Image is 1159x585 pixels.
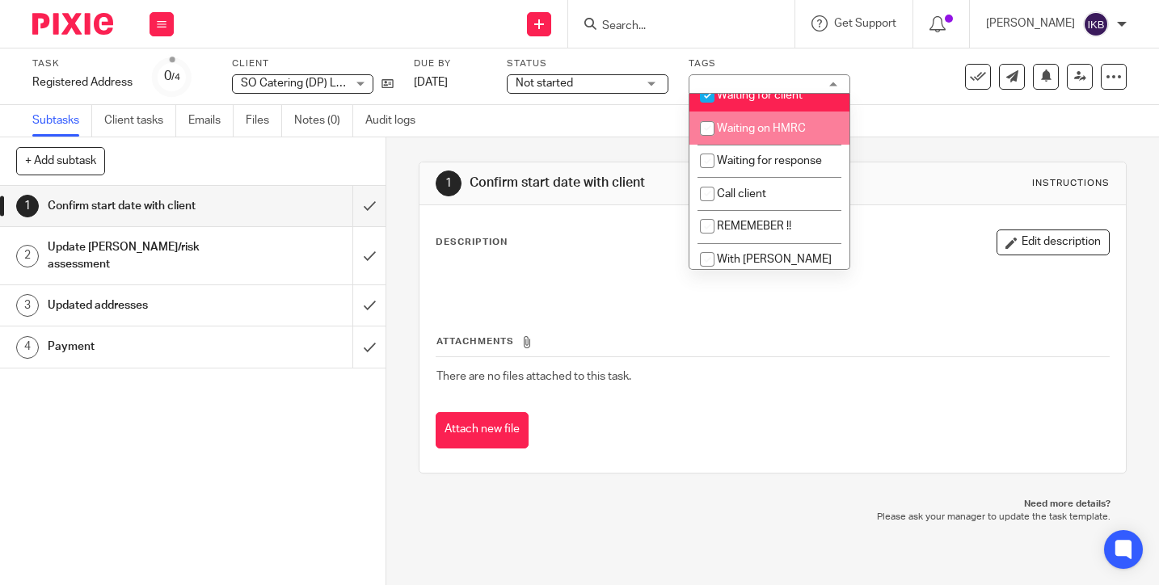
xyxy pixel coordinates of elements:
[16,195,39,217] div: 1
[601,19,746,34] input: Search
[104,105,176,137] a: Client tasks
[436,412,529,448] button: Attach new file
[435,498,1111,511] p: Need more details?
[164,67,180,86] div: 0
[232,57,394,70] label: Client
[435,511,1111,524] p: Please ask your manager to update the task template.
[414,77,448,88] span: [DATE]
[834,18,896,29] span: Get Support
[16,147,105,175] button: + Add subtask
[717,90,803,101] span: Waiting for client
[997,229,1110,255] button: Edit description
[365,105,428,137] a: Audit logs
[32,105,92,137] a: Subtasks
[717,254,832,265] span: With [PERSON_NAME]
[717,123,806,134] span: Waiting on HMRC
[436,337,514,346] span: Attachments
[171,73,180,82] small: /4
[48,335,240,359] h1: Payment
[294,105,353,137] a: Notes (0)
[717,155,822,166] span: Waiting for response
[48,293,240,318] h1: Updated addresses
[436,170,461,196] div: 1
[16,336,39,359] div: 4
[32,57,133,70] label: Task
[436,371,631,382] span: There are no files attached to this task.
[717,221,791,232] span: REMEMEBER !!
[717,188,766,200] span: Call client
[48,235,240,276] h1: Update [PERSON_NAME]/risk assessment
[470,175,807,191] h1: Confirm start date with client
[16,294,39,317] div: 3
[414,57,487,70] label: Due by
[32,74,133,90] div: Registered Address
[32,13,113,35] img: Pixie
[689,57,850,70] label: Tags
[507,57,668,70] label: Status
[516,78,573,89] span: Not started
[1032,177,1110,190] div: Instructions
[48,194,240,218] h1: Confirm start date with client
[436,236,508,249] p: Description
[16,245,39,267] div: 2
[986,15,1075,32] p: [PERSON_NAME]
[188,105,234,137] a: Emails
[1083,11,1109,37] img: svg%3E
[246,105,282,137] a: Files
[241,78,368,89] span: SO Catering (DP) Limited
